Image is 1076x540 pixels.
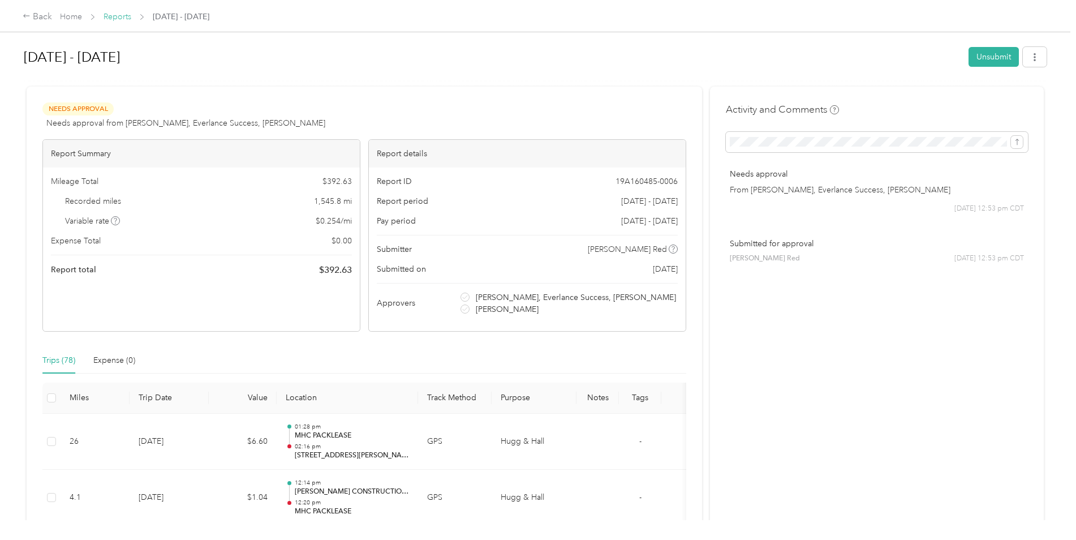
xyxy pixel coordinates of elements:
[418,383,492,414] th: Track Method
[418,414,492,470] td: GPS
[24,44,961,71] h1: Aug 1 - 31, 2025
[209,383,277,414] th: Value
[43,140,360,168] div: Report Summary
[130,470,209,526] td: [DATE]
[492,383,576,414] th: Purpose
[616,175,678,187] span: 19A160485-0006
[476,292,676,303] span: [PERSON_NAME], Everlance Success, [PERSON_NAME]
[576,383,619,414] th: Notes
[51,264,96,276] span: Report total
[377,175,412,187] span: Report ID
[316,215,352,227] span: $ 0.254 / mi
[639,436,642,446] span: -
[476,303,539,315] span: [PERSON_NAME]
[653,263,678,275] span: [DATE]
[377,263,426,275] span: Submitted on
[295,507,409,517] p: MHC PACKLEASE
[46,117,325,129] span: Needs approval from [PERSON_NAME], Everlance Success, [PERSON_NAME]
[730,184,1024,196] p: From [PERSON_NAME], Everlance Success, [PERSON_NAME]
[61,470,130,526] td: 4.1
[277,383,418,414] th: Location
[23,10,52,24] div: Back
[639,492,642,502] span: -
[377,297,415,309] span: Approvers
[492,414,576,470] td: Hugg & Hall
[130,414,209,470] td: [DATE]
[1013,477,1076,540] iframe: Everlance-gr Chat Button Frame
[61,383,130,414] th: Miles
[60,12,82,22] a: Home
[730,254,800,264] span: [PERSON_NAME] Red
[954,254,1024,264] span: [DATE] 12:53 pm CDT
[332,235,352,247] span: $ 0.00
[954,204,1024,214] span: [DATE] 12:53 pm CDT
[322,175,352,187] span: $ 392.63
[369,140,686,168] div: Report details
[377,243,412,255] span: Submitter
[65,215,120,227] span: Variable rate
[621,215,678,227] span: [DATE] - [DATE]
[295,487,409,497] p: [PERSON_NAME] CONSTRUCTION EQUIPMENT
[295,443,409,451] p: 02:16 pm
[295,431,409,441] p: MHC PACKLEASE
[377,195,428,207] span: Report period
[492,470,576,526] td: Hugg & Hall
[588,243,667,255] span: [PERSON_NAME] Red
[619,383,661,414] th: Tags
[295,479,409,487] p: 12:14 pm
[130,383,209,414] th: Trip Date
[42,102,114,115] span: Needs Approval
[730,168,1024,180] p: Needs approval
[319,263,352,277] span: $ 392.63
[295,451,409,461] p: [STREET_ADDRESS][PERSON_NAME]
[418,470,492,526] td: GPS
[153,11,209,23] span: [DATE] - [DATE]
[377,215,416,227] span: Pay period
[969,47,1019,67] button: Unsubmit
[621,195,678,207] span: [DATE] - [DATE]
[65,195,121,207] span: Recorded miles
[726,102,839,117] h4: Activity and Comments
[51,235,101,247] span: Expense Total
[61,414,130,470] td: 26
[730,238,1024,250] p: Submitted for approval
[51,175,98,187] span: Mileage Total
[104,12,131,22] a: Reports
[209,470,277,526] td: $1.04
[93,354,135,367] div: Expense (0)
[314,195,352,207] span: 1,545.8 mi
[209,414,277,470] td: $6.60
[295,423,409,431] p: 01:28 pm
[295,499,409,507] p: 12:20 pm
[42,354,75,367] div: Trips (78)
